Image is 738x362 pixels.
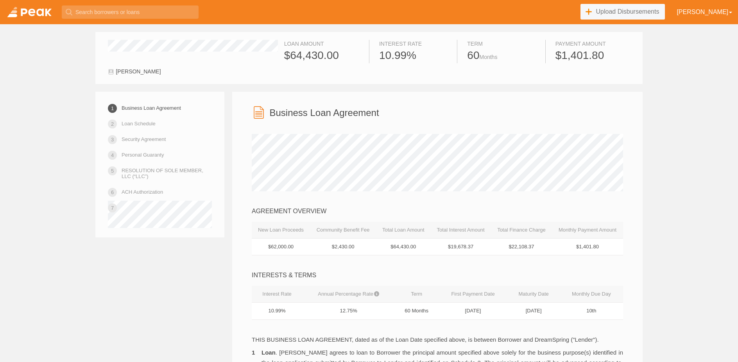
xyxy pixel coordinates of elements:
[491,238,552,255] td: $22,108.37
[438,286,507,303] th: First Payment Date
[552,238,623,255] td: $1,401.80
[508,303,560,320] td: [DATE]
[430,238,491,255] td: $19,678.37
[252,207,623,216] div: AGREEMENT OVERVIEW
[284,40,366,48] div: Loan Amount
[302,303,395,320] td: 12.75%
[62,5,199,19] input: Search borrowers or loans
[269,108,379,118] h3: Business Loan Agreement
[438,303,507,320] td: [DATE]
[479,54,497,60] span: Months
[560,286,623,303] th: Monthly Due Day
[108,69,114,75] img: user-1c9fd2761cee6e1c551a576fc8a3eb88bdec9f05d7f3aff15e6bd6b6821838cb.svg
[252,303,302,320] td: 10.99%
[310,238,376,255] td: $2,430.00
[379,40,454,48] div: Interest Rate
[555,40,630,48] div: Payment Amount
[467,48,542,63] div: 60
[302,286,395,303] th: Annual Percentage Rate
[122,148,164,162] a: Personal Guaranty
[508,286,560,303] th: Maturity Date
[284,48,366,63] div: $64,430.00
[122,117,156,130] a: Loan Schedule
[555,48,630,63] div: $1,401.80
[395,303,438,320] td: 60 Months
[379,48,454,63] div: 10.99%
[252,222,310,239] th: New Loan Proceeds
[560,303,623,320] td: 10th
[430,222,491,239] th: Total Interest Amount
[310,222,376,239] th: Community Benefit Fee
[252,286,302,303] th: Interest Rate
[122,185,163,199] a: ACH Authorization
[122,164,212,183] a: RESOLUTION OF SOLE MEMBER, LLC (“LLC”)
[395,286,438,303] th: Term
[252,271,623,280] div: INTERESTS & TERMS
[122,101,181,115] a: Business Loan Agreement
[252,238,310,255] td: $62,000.00
[116,68,161,75] span: [PERSON_NAME]
[491,222,552,239] th: Total Finance Charge
[122,132,166,146] a: Security Agreement
[376,222,430,239] th: Total Loan Amount
[376,238,430,255] td: $64,430.00
[580,4,665,20] a: Upload Disbursements
[467,40,542,48] div: Term
[552,222,623,239] th: Monthly Payment Amount
[252,335,623,344] p: THIS BUSINESS LOAN AGREEMENT, dated as of the Loan Date specified above, is between Borrower and ...
[262,349,276,356] b: Loan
